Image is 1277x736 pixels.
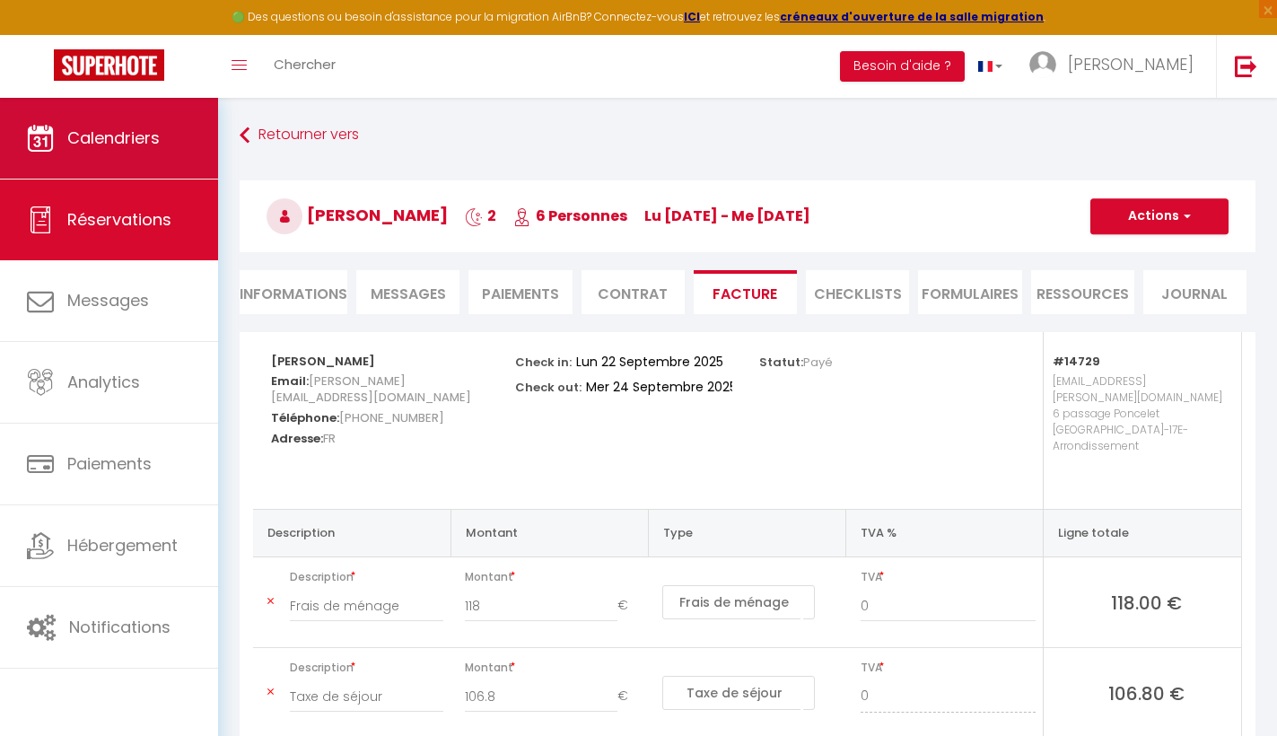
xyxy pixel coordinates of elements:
span: [PERSON_NAME][EMAIL_ADDRESS][DOMAIN_NAME] [271,368,471,410]
img: Super Booking [54,49,164,81]
strong: Email: [271,372,309,390]
li: Contrat [582,270,685,314]
a: ICI [684,9,700,24]
span: Messages [371,284,446,304]
span: Payé [803,354,833,371]
li: Journal [1143,270,1246,314]
img: ... [1029,51,1056,78]
span: 106.80 € [1058,680,1234,705]
span: TVA [861,565,1036,590]
strong: [PERSON_NAME] [271,353,375,370]
th: Montant [450,509,648,556]
span: [PHONE_NUMBER] [339,405,444,431]
span: Notifications [69,616,171,638]
span: Analytics [67,371,140,393]
li: CHECKLISTS [806,270,909,314]
span: lu [DATE] - me [DATE] [644,206,810,226]
span: Chercher [274,55,336,74]
p: Check in: [515,350,572,371]
li: Informations [240,270,347,314]
li: FORMULAIRES [918,270,1021,314]
strong: Adresse: [271,430,323,447]
th: Description [253,509,450,556]
a: Retourner vers [240,119,1255,152]
button: Actions [1090,198,1229,234]
span: Messages [67,289,149,311]
button: Ouvrir le widget de chat LiveChat [14,7,68,61]
button: Besoin d'aide ? [840,51,965,82]
span: Montant [465,565,641,590]
span: Paiements [67,452,152,475]
p: Check out: [515,375,582,396]
p: Statut: [759,350,833,371]
span: 118.00 € [1058,590,1234,615]
span: Calendriers [67,127,160,149]
a: Chercher [260,35,349,98]
span: FR [323,425,336,451]
li: Paiements [468,270,572,314]
img: logout [1235,55,1257,77]
strong: #14729 [1053,353,1100,370]
span: Description [290,565,443,590]
span: € [617,680,641,713]
span: Hébergement [67,534,178,556]
th: Ligne totale [1044,509,1241,556]
li: Facture [694,270,797,314]
iframe: Chat [1201,655,1264,723]
p: [EMAIL_ADDRESS][PERSON_NAME][DOMAIN_NAME] 6 passage Poncelet [GEOGRAPHIC_DATA]-17E-Arrondissement [1053,369,1223,491]
span: 6 Personnes [513,206,627,226]
span: Montant [465,655,641,680]
span: Réservations [67,208,171,231]
strong: Téléphone: [271,409,339,426]
span: € [617,590,641,622]
th: TVA % [846,509,1044,556]
span: 2 [465,206,496,226]
span: [PERSON_NAME] [1068,53,1194,75]
a: ... [PERSON_NAME] [1016,35,1216,98]
span: TVA [861,655,1036,680]
span: Description [290,655,443,680]
span: [PERSON_NAME] [267,204,448,226]
li: Ressources [1031,270,1134,314]
th: Type [648,509,845,556]
a: créneaux d'ouverture de la salle migration [780,9,1044,24]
